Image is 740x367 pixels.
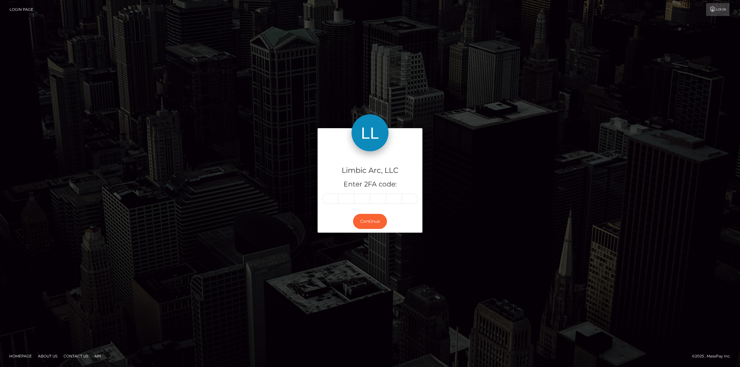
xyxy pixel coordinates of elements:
a: API [92,351,104,361]
a: Homepage [7,351,34,361]
div: © 2025 , MassPay Inc. [692,353,735,360]
img: Limbic Arc, LLC [351,114,388,151]
button: Continue [353,214,387,229]
h5: Enter 2FA code: [322,180,418,189]
a: About Us [35,351,60,361]
a: Login Page [10,3,33,16]
a: Contact Us [61,351,91,361]
a: Login [706,3,730,16]
h4: Limbic Arc, LLC [322,165,418,176]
